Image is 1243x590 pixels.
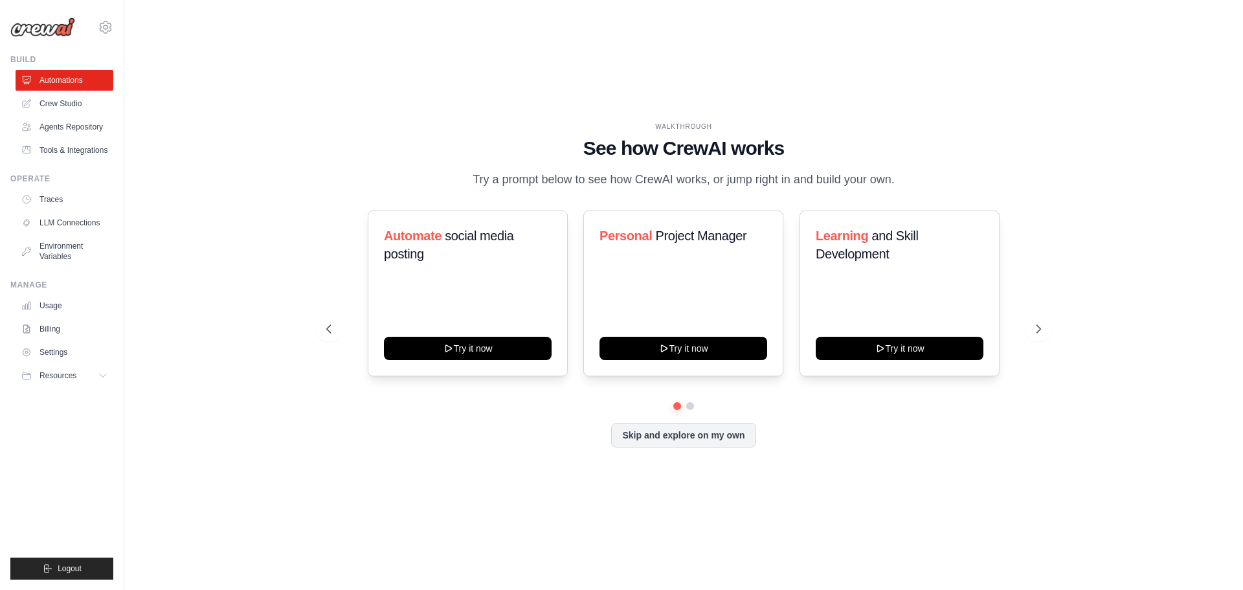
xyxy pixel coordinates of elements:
a: LLM Connections [16,212,113,233]
button: Logout [10,558,113,580]
span: Personal [599,229,652,243]
a: Crew Studio [16,93,113,114]
button: Resources [16,365,113,386]
span: Automate [384,229,442,243]
span: Logout [58,563,82,574]
button: Try it now [816,337,983,360]
span: social media posting [384,229,514,261]
h1: See how CrewAI works [326,137,1041,160]
a: Agents Repository [16,117,113,137]
div: Build [10,54,113,65]
a: Billing [16,319,113,339]
a: Traces [16,189,113,210]
span: and Skill Development [816,229,918,261]
button: Try it now [599,337,767,360]
a: Tools & Integrations [16,140,113,161]
div: WALKTHROUGH [326,122,1041,131]
iframe: Chat Widget [1178,528,1243,590]
p: Try a prompt below to see how CrewAI works, or jump right in and build your own. [466,170,901,189]
img: Logo [10,17,75,37]
button: Try it now [384,337,552,360]
a: Usage [16,295,113,316]
span: Learning [816,229,868,243]
div: Operate [10,174,113,184]
a: Automations [16,70,113,91]
span: Resources [39,370,76,381]
span: Project Manager [656,229,747,243]
a: Environment Variables [16,236,113,267]
button: Skip and explore on my own [611,423,756,448]
a: Settings [16,342,113,363]
div: Manage [10,280,113,290]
